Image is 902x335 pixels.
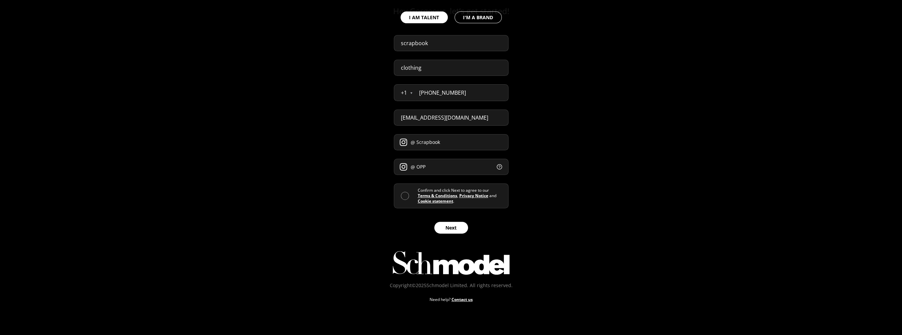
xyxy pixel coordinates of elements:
button: I'M A BRAND [455,11,502,23]
input: Phone [412,85,508,101]
a: Terms & Conditions [418,193,457,199]
span: @ [411,163,415,171]
div: Confirm and click Next to agree to our , and . [418,188,501,204]
a: Cookie statement [418,198,453,204]
a: Privacy Notice [459,193,488,199]
p: Need help? [430,296,473,303]
p: Copyright© 2025 Schmodel Limited. All rights reserved. [7,282,895,289]
span: @ [411,139,415,146]
button: I AM TALENT [401,11,448,23]
img: error [393,251,510,275]
button: Next [434,222,468,234]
